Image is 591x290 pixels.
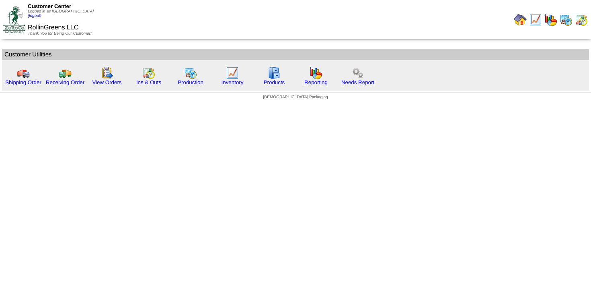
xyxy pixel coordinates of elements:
[560,13,573,26] img: calendarprod.gif
[3,6,25,33] img: ZoRoCo_Logo(Green%26Foil)%20jpg.webp
[28,9,94,18] span: Logged in as [GEOGRAPHIC_DATA]
[264,79,285,85] a: Products
[136,79,161,85] a: Ins & Outs
[544,13,557,26] img: graph.gif
[341,79,374,85] a: Needs Report
[304,79,328,85] a: Reporting
[310,66,322,79] img: graph.gif
[28,31,92,36] span: Thank You for Being Our Customer!
[351,66,364,79] img: workflow.png
[575,13,588,26] img: calendarinout.gif
[529,13,542,26] img: line_graph.gif
[514,13,527,26] img: home.gif
[222,79,244,85] a: Inventory
[28,3,71,9] span: Customer Center
[268,66,281,79] img: cabinet.gif
[263,95,328,99] span: [DEMOGRAPHIC_DATA] Packaging
[92,79,121,85] a: View Orders
[226,66,239,79] img: line_graph.gif
[178,79,203,85] a: Production
[59,66,72,79] img: truck2.gif
[101,66,113,79] img: workorder.gif
[46,79,84,85] a: Receiving Order
[2,49,589,60] td: Customer Utilities
[142,66,155,79] img: calendarinout.gif
[28,24,78,31] span: RollinGreens LLC
[184,66,197,79] img: calendarprod.gif
[17,66,30,79] img: truck.gif
[28,14,41,18] a: (logout)
[5,79,41,85] a: Shipping Order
